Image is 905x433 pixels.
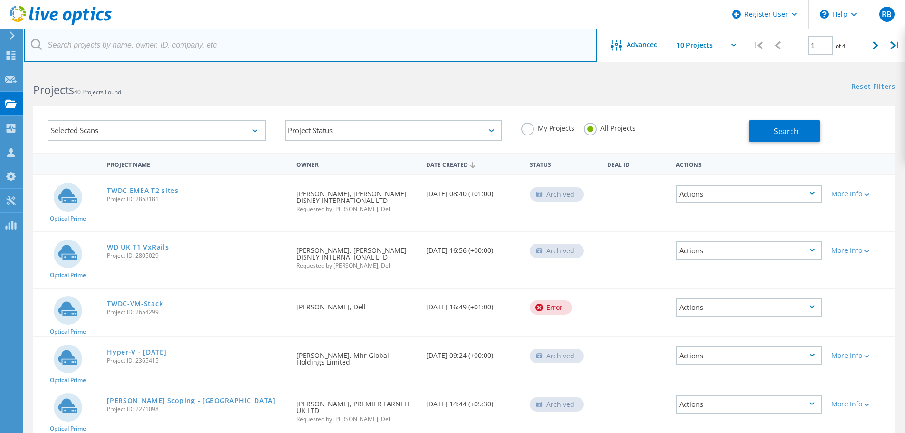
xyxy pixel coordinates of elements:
span: Project ID: 2654299 [107,309,287,315]
a: WD UK T1 VxRails [107,244,169,250]
div: Archived [530,349,584,363]
div: [DATE] 08:40 (+01:00) [421,175,525,207]
button: Search [749,120,820,142]
span: Project ID: 2365415 [107,358,287,364]
div: Actions [676,346,822,365]
div: More Info [831,352,891,359]
div: [PERSON_NAME], [PERSON_NAME] DISNEY INTERNATIONAL LTD [292,175,421,221]
span: Search [774,126,799,136]
span: Requested by [PERSON_NAME], Dell [296,263,416,269]
span: RB [882,10,892,18]
div: Selected Scans [48,120,266,141]
span: 40 Projects Found [74,88,121,96]
label: All Projects [584,123,636,132]
div: Project Status [285,120,503,141]
a: Hyper-V - [DATE] [107,349,166,356]
a: TWDC-VM-Stack [107,300,163,307]
div: [DATE] 14:44 (+05:30) [421,385,525,417]
div: Actions [676,395,822,414]
div: Date Created [421,155,525,173]
span: Optical Prime [50,329,86,335]
span: Optical Prime [50,377,86,383]
span: Advanced [627,41,658,48]
span: of 4 [836,42,846,50]
div: Archived [530,244,584,258]
span: Project ID: 2853181 [107,196,287,202]
div: Deal Id [602,155,671,173]
div: Status [525,155,602,173]
div: More Info [831,401,891,407]
a: Reset Filters [851,83,895,91]
span: Optical Prime [50,272,86,278]
span: Optical Prime [50,426,86,432]
div: Archived [530,397,584,412]
div: [PERSON_NAME], Dell [292,289,421,320]
div: More Info [831,191,891,197]
span: Requested by [PERSON_NAME], Dell [296,416,416,422]
div: Project Name [102,155,292,173]
b: Projects [33,82,74,97]
div: | [886,29,905,62]
a: Live Optics Dashboard [10,20,112,27]
label: My Projects [521,123,574,132]
div: Owner [292,155,421,173]
div: More Info [831,247,891,254]
span: Requested by [PERSON_NAME], Dell [296,206,416,212]
div: Actions [671,155,827,173]
div: Archived [530,187,584,202]
div: [DATE] 16:49 (+01:00) [421,289,525,320]
svg: \n [820,10,829,19]
span: Project ID: 2805029 [107,253,287,259]
div: [DATE] 16:56 (+00:00) [421,232,525,263]
div: Actions [676,298,822,317]
a: [PERSON_NAME] Scoping - [GEOGRAPHIC_DATA] [107,397,276,404]
div: Error [530,300,572,315]
span: Project ID: 2271098 [107,406,287,412]
input: Search projects by name, owner, ID, company, etc [24,29,597,62]
div: | [748,29,768,62]
div: [PERSON_NAME], [PERSON_NAME] DISNEY INTERNATIONAL LTD [292,232,421,278]
span: Optical Prime [50,216,86,221]
a: TWDC EMEA T2 sites [107,187,179,194]
div: Actions [676,185,822,203]
div: [PERSON_NAME], PREMIER FARNELL UK LTD [292,385,421,432]
div: [PERSON_NAME], Mhr Global Holdings Limited [292,337,421,375]
div: Actions [676,241,822,260]
div: [DATE] 09:24 (+00:00) [421,337,525,368]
